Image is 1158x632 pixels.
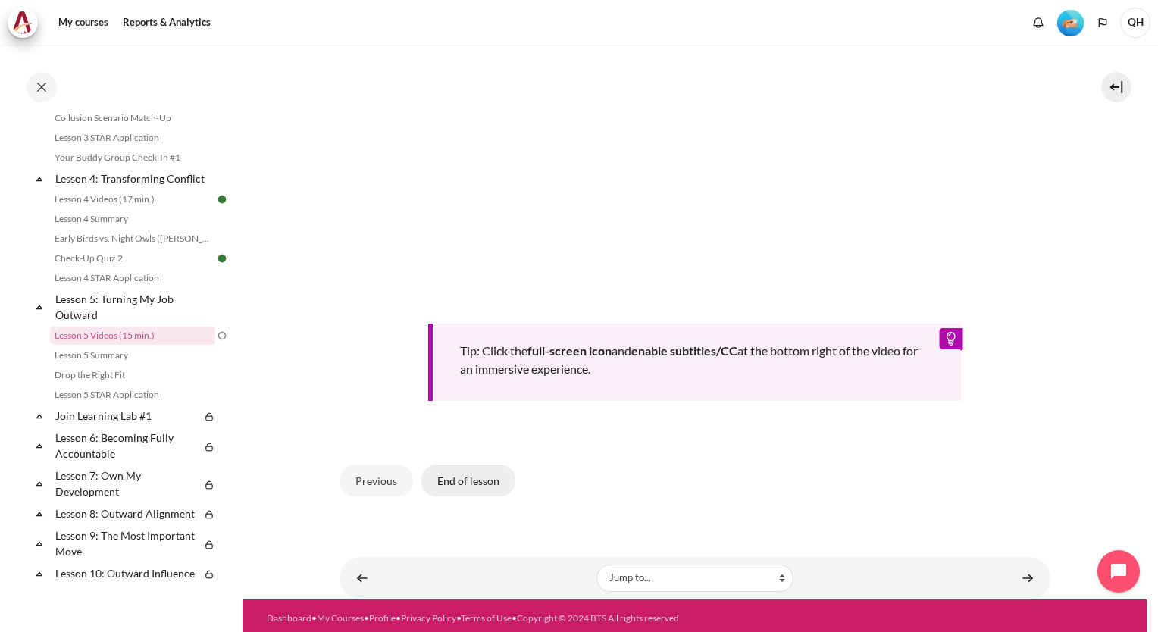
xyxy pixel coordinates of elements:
[1120,8,1150,38] a: User menu
[50,190,215,208] a: Lesson 4 Videos (17 min.)
[317,612,364,624] a: My Courses
[53,525,200,562] a: Lesson 9: The Most Important Move
[53,503,200,524] a: Lesson 8: Outward Alignment
[32,299,47,314] span: Collapse
[12,11,33,34] img: Architeck
[215,192,229,206] img: Done
[428,324,962,401] div: Tip: Click the and at the bottom right of the video for an immersive experience.
[461,612,512,624] a: Terms of Use
[215,329,229,343] img: To do
[631,343,737,358] b: enable subtitles/CC
[401,612,456,624] a: Privacy Policy
[1057,8,1084,36] div: Level #2
[32,566,47,581] span: Collapse
[50,210,215,228] a: Lesson 4 Summary
[1027,11,1050,34] div: Show notification window with no new notifications
[32,438,47,453] span: Collapse
[32,476,47,491] span: Collapse
[50,386,215,404] a: Lesson 5 STAR Application
[347,563,377,593] a: ◄ Lesson 4 STAR Application
[1120,8,1150,38] span: QH
[53,168,215,189] a: Lesson 4: Transforming Conflict
[53,563,200,584] a: Lesson 10: Outward Influence
[53,8,114,38] a: My courses
[50,129,215,147] a: Lesson 3 STAR Application
[1051,8,1090,36] a: Level #2
[340,465,413,496] button: Previous
[53,427,200,464] a: Lesson 6: Becoming Fully Accountable
[50,249,215,268] a: Check-Up Quiz 2
[50,269,215,287] a: Lesson 4 STAR Application
[53,585,200,605] a: Join Learning Lab #2
[50,230,215,248] a: Early Birds vs. Night Owls ([PERSON_NAME]'s Story)
[117,8,216,38] a: Reports & Analytics
[50,327,215,345] a: Lesson 5 Videos (15 min.)
[267,612,311,624] a: Dashboard
[267,612,736,625] div: • • • • •
[50,346,215,364] a: Lesson 5 Summary
[53,465,200,502] a: Lesson 7: Own My Development
[1091,11,1114,34] button: Languages
[32,171,47,186] span: Collapse
[50,149,215,167] a: Your Buddy Group Check-In #1
[517,612,679,624] a: Copyright © 2024 BTS All rights reserved
[50,109,215,127] a: Collusion Scenario Match-Up
[53,289,215,325] a: Lesson 5: Turning My Job Outward
[369,612,396,624] a: Profile
[32,506,47,521] span: Collapse
[421,465,515,496] button: End of lesson
[50,366,215,384] a: Drop the Right Fit
[32,588,47,603] span: Collapse
[8,8,45,38] a: Architeck Architeck
[32,408,47,424] span: Collapse
[1012,563,1043,593] a: Lesson 5 Summary ►
[1057,10,1084,36] img: Level #2
[527,343,612,358] b: full-screen icon
[215,252,229,265] img: Done
[32,536,47,551] span: Collapse
[53,405,200,426] a: Join Learning Lab #1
